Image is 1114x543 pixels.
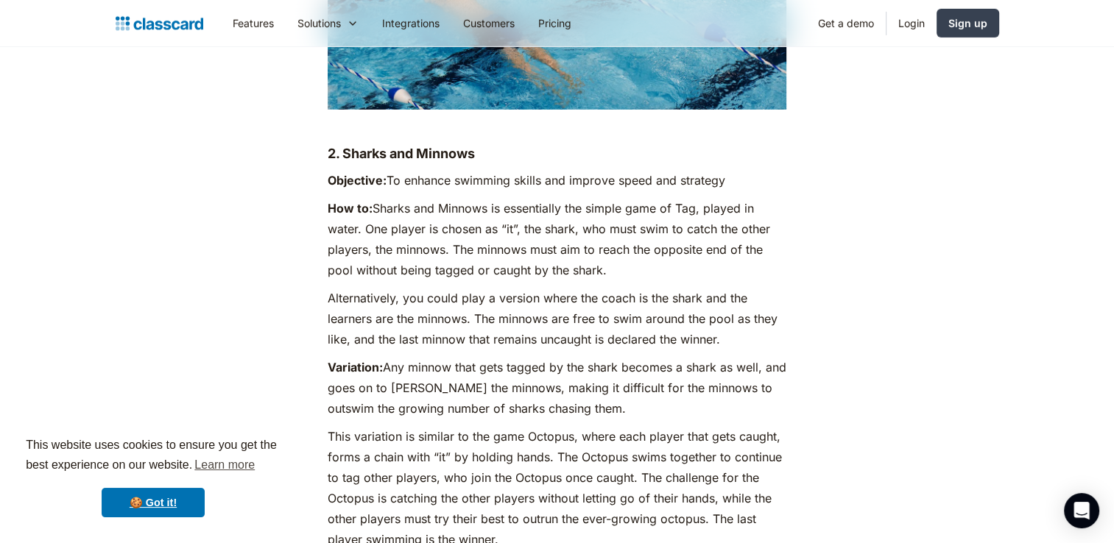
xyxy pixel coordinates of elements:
strong: Variation: [328,360,383,375]
a: home [116,13,203,34]
a: learn more about cookies [192,454,257,476]
div: Solutions [286,7,370,40]
span: This website uses cookies to ensure you get the best experience on our website. [26,436,281,476]
p: Any minnow that gets tagged by the shark becomes a shark as well, and goes on to [PERSON_NAME] th... [328,357,786,419]
strong: Objective: [328,173,387,188]
div: Solutions [297,15,341,31]
p: Sharks and Minnows is essentially the simple game of Tag, played in water. One player is chosen a... [328,198,786,280]
div: cookieconsent [12,422,295,531]
a: dismiss cookie message [102,488,205,517]
p: Alternatively, you could play a version where the coach is the shark and the learners are the min... [328,288,786,349]
strong: How to: [328,201,373,216]
h4: 2. Sharks and Minnows [328,145,786,163]
a: Customers [451,7,526,40]
div: Sign up [948,15,987,31]
div: Open Intercom Messenger [1064,493,1099,528]
a: Integrations [370,7,451,40]
p: To enhance swimming skills and improve speed and strategy [328,170,786,191]
a: Login [886,7,937,40]
a: Pricing [526,7,583,40]
a: Sign up [937,9,999,38]
p: ‍ [328,117,786,138]
a: Get a demo [806,7,886,40]
a: Features [221,7,286,40]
